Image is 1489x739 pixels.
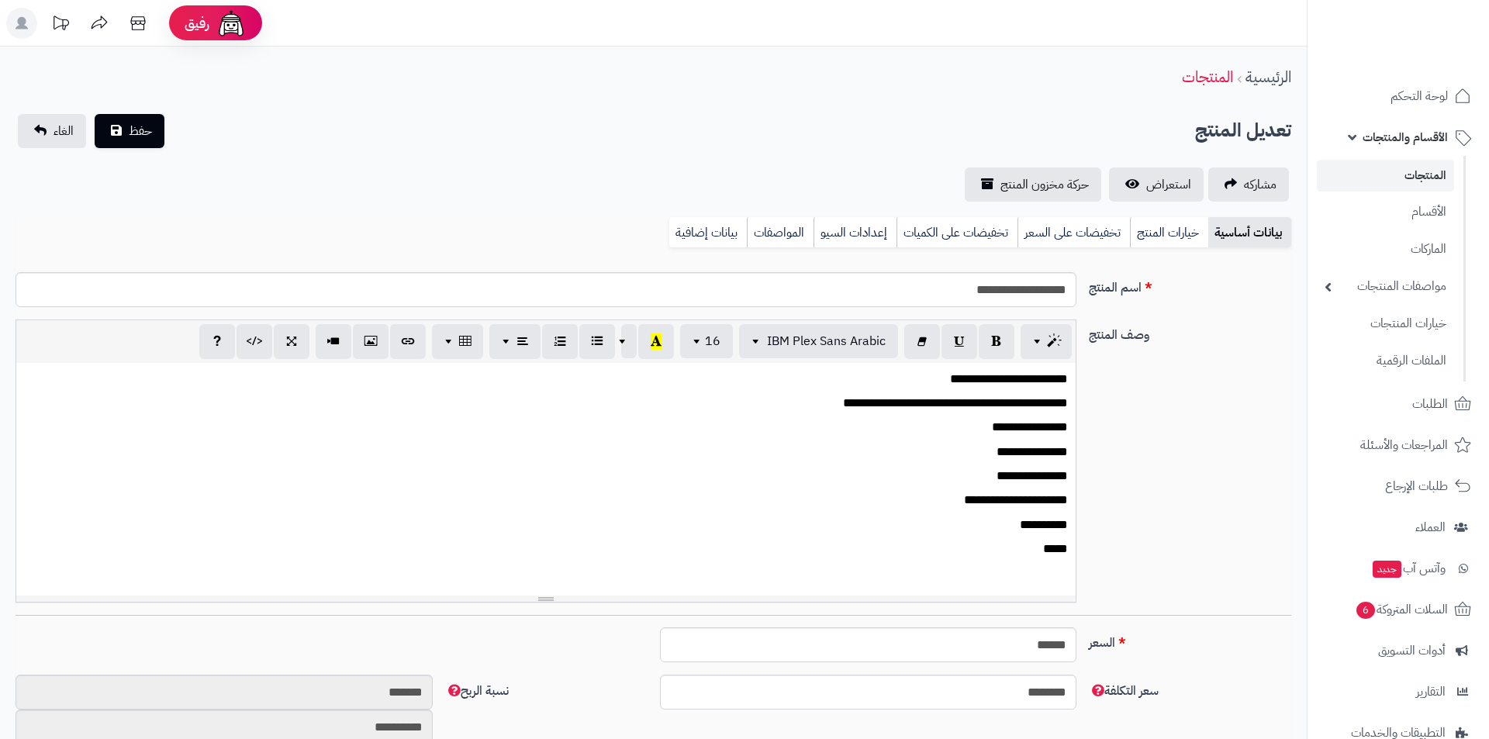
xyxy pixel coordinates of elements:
[1317,233,1454,266] a: الماركات
[1182,65,1233,88] a: المنتجات
[1083,272,1297,297] label: اسم المنتج
[1317,307,1454,340] a: خيارات المنتجات
[1245,65,1291,88] a: الرئيسية
[767,332,886,351] span: IBM Plex Sans Arabic
[1378,640,1446,661] span: أدوات التسويق
[1412,393,1448,415] span: الطلبات
[747,217,814,248] a: المواصفات
[1391,85,1448,107] span: لوحة التحكم
[1385,475,1448,497] span: طلبات الإرجاع
[1415,516,1446,538] span: العملاء
[1083,319,1297,344] label: وصف المنتج
[680,324,733,358] button: 16
[739,324,898,358] button: IBM Plex Sans Arabic
[1317,591,1480,628] a: السلات المتروكة6
[1371,558,1446,579] span: وآتس آب
[1089,682,1159,700] span: سعر التكلفة
[1195,115,1291,147] h2: تعديل المنتج
[1363,126,1448,148] span: الأقسام والمنتجات
[216,8,247,39] img: ai-face.png
[1317,468,1480,505] a: طلبات الإرجاع
[669,217,747,248] a: بيانات إضافية
[1083,627,1297,652] label: السعر
[1416,681,1446,703] span: التقارير
[897,217,1017,248] a: تخفيضات على الكميات
[1317,426,1480,464] a: المراجعات والأسئلة
[1208,167,1289,202] a: مشاركه
[129,122,152,140] span: حفظ
[1317,673,1480,710] a: التقارير
[445,682,509,700] span: نسبة الربح
[18,114,86,148] a: الغاء
[54,122,74,140] span: الغاء
[185,14,209,33] span: رفيق
[1130,217,1208,248] a: خيارات المنتج
[1109,167,1204,202] a: استعراض
[965,167,1101,202] a: حركة مخزون المنتج
[1208,217,1291,248] a: بيانات أساسية
[1000,175,1089,194] span: حركة مخزون المنتج
[1373,561,1401,578] span: جديد
[1317,509,1480,546] a: العملاء
[1317,160,1454,192] a: المنتجات
[1244,175,1277,194] span: مشاركه
[1355,599,1448,620] span: السلات المتروكة
[1317,385,1480,423] a: الطلبات
[705,332,720,351] span: 16
[1360,434,1448,456] span: المراجعات والأسئلة
[95,114,164,148] button: حفظ
[1146,175,1191,194] span: استعراض
[1317,78,1480,115] a: لوحة التحكم
[1317,550,1480,587] a: وآتس آبجديد
[1317,632,1480,669] a: أدوات التسويق
[1317,195,1454,229] a: الأقسام
[814,217,897,248] a: إعدادات السيو
[1317,270,1454,303] a: مواصفات المنتجات
[1317,344,1454,378] a: الملفات الرقمية
[1356,602,1375,619] span: 6
[1017,217,1130,248] a: تخفيضات على السعر
[41,8,80,43] a: تحديثات المنصة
